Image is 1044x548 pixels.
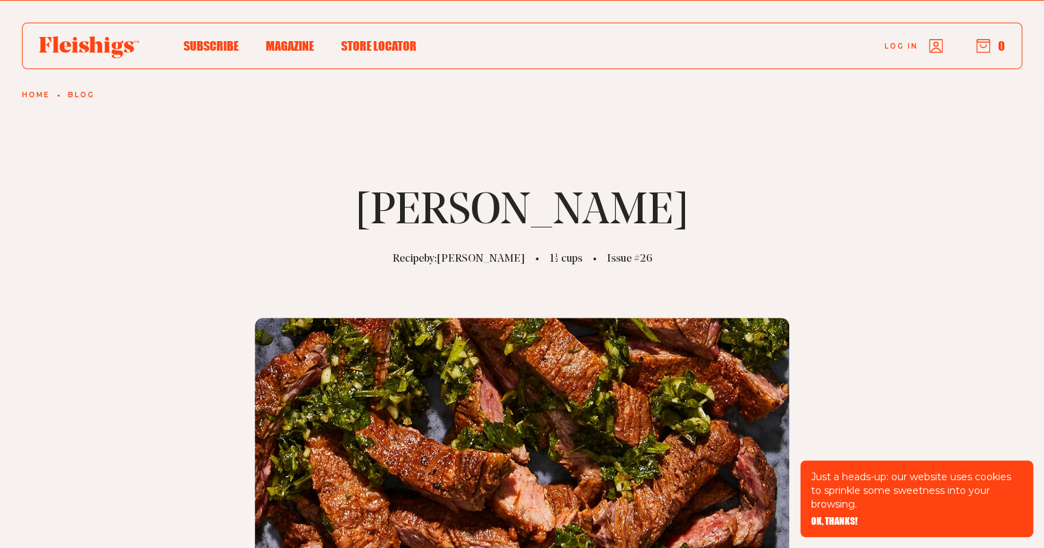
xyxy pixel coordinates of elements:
a: Magazine [266,36,314,55]
h1: [PERSON_NAME] [356,190,688,234]
span: Store locator [341,38,417,53]
span: Magazine [266,38,314,53]
a: Store locator [341,36,417,55]
span: Subscribe [184,38,238,53]
p: 1½ cups [549,251,582,267]
a: Log in [884,39,943,53]
a: Subscribe [184,36,238,55]
span: Log in [884,41,918,51]
button: 0 [976,38,1005,53]
p: Recipe by: [PERSON_NAME] [393,251,525,267]
p: Just a heads-up: our website uses cookies to sprinkle some sweetness into your browsing. [811,470,1022,511]
a: Blog [68,91,95,99]
button: OK, THANKS! [811,516,858,526]
a: Home [22,91,49,99]
p: Issue #26 [607,251,652,267]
